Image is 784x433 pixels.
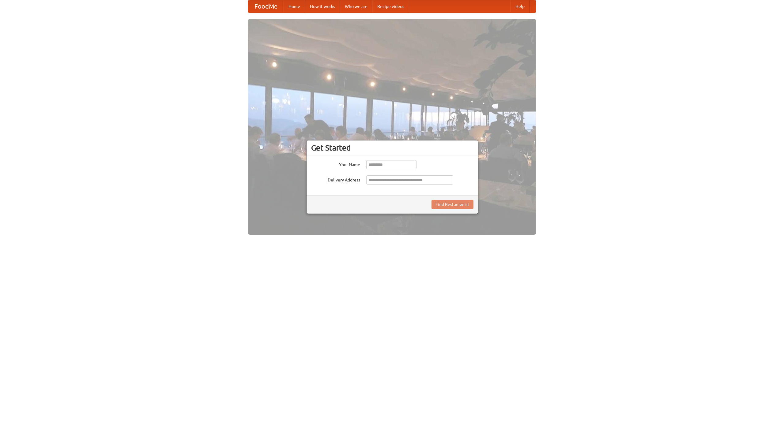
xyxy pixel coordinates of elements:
label: Delivery Address [311,175,360,183]
h3: Get Started [311,143,473,152]
a: Recipe videos [372,0,409,13]
a: Help [511,0,530,13]
button: Find Restaurants! [432,200,473,209]
a: Home [284,0,305,13]
a: FoodMe [248,0,284,13]
label: Your Name [311,160,360,168]
a: How it works [305,0,340,13]
a: Who we are [340,0,372,13]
